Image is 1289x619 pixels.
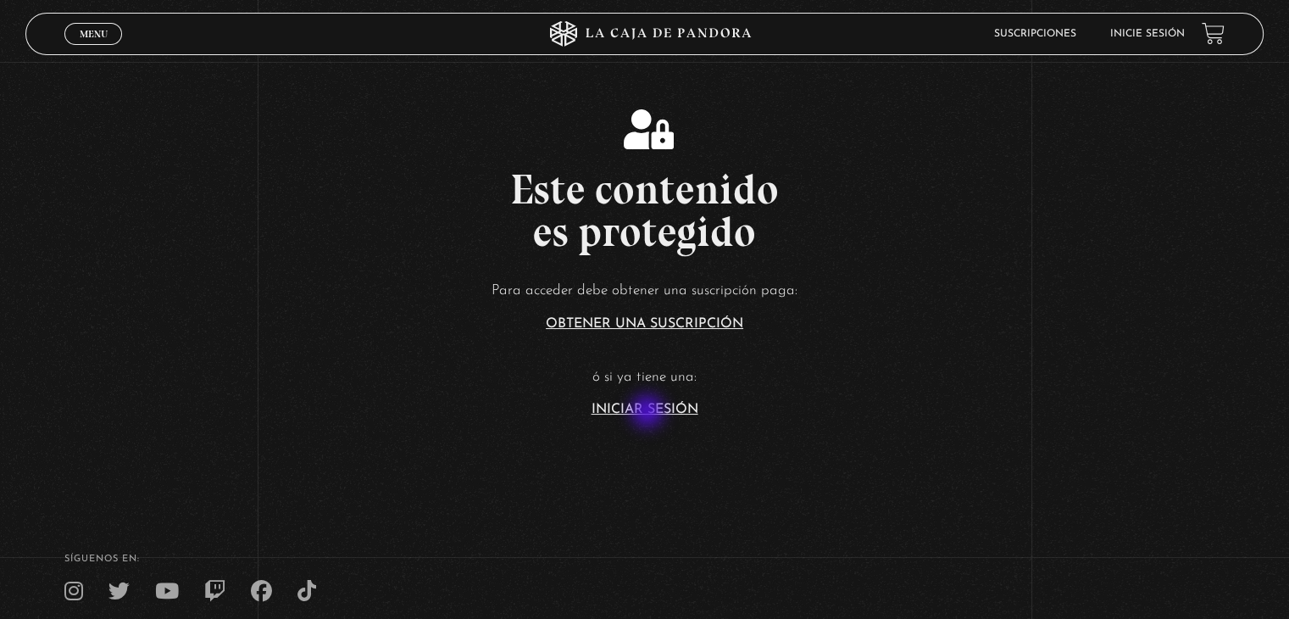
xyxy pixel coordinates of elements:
[64,555,1225,564] h4: SÍguenos en:
[546,317,743,331] a: Obtener una suscripción
[74,42,114,54] span: Cerrar
[80,29,108,39] span: Menu
[994,29,1076,39] a: Suscripciones
[592,403,698,416] a: Iniciar Sesión
[1202,22,1225,45] a: View your shopping cart
[1110,29,1185,39] a: Inicie sesión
